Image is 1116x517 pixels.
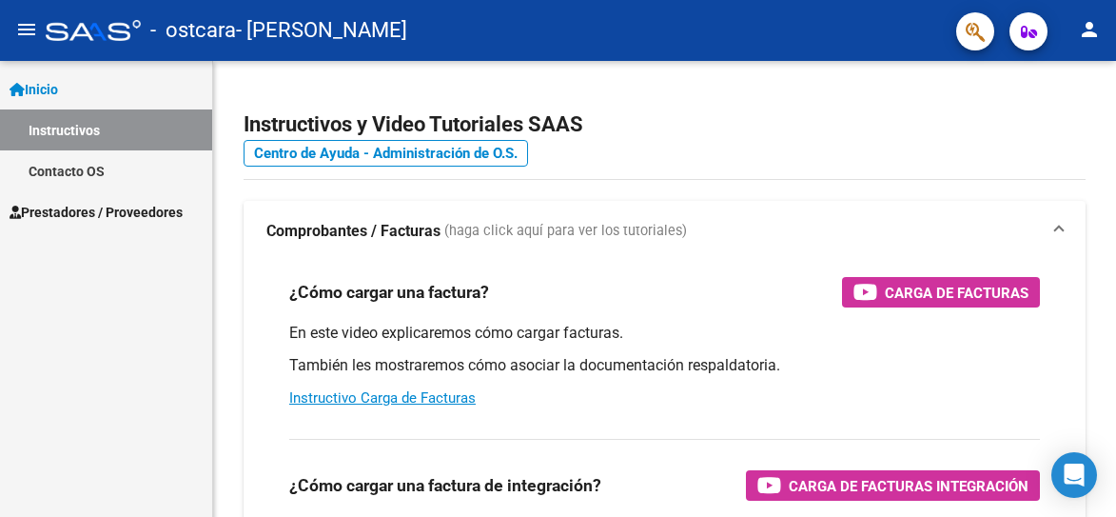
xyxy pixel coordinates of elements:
[885,281,1028,305] span: Carga de Facturas
[289,355,1040,376] p: También les mostraremos cómo asociar la documentación respaldatoria.
[842,277,1040,308] button: Carga de Facturas
[244,107,1086,143] h2: Instructivos y Video Tutoriales SAAS
[236,10,407,51] span: - [PERSON_NAME]
[10,202,183,223] span: Prestadores / Proveedores
[150,10,236,51] span: - ostcara
[244,201,1086,262] mat-expansion-panel-header: Comprobantes / Facturas (haga click aquí para ver los tutoriales)
[15,18,38,41] mat-icon: menu
[746,470,1040,501] button: Carga de Facturas Integración
[289,389,476,407] a: Instructivo Carga de Facturas
[289,323,1040,344] p: En este video explicaremos cómo cargar facturas.
[444,221,687,242] span: (haga click aquí para ver los tutoriales)
[1051,452,1097,498] div: Open Intercom Messenger
[289,279,489,306] h3: ¿Cómo cargar una factura?
[1078,18,1101,41] mat-icon: person
[244,140,528,167] a: Centro de Ayuda - Administración de O.S.
[289,472,601,499] h3: ¿Cómo cargar una factura de integración?
[10,79,58,100] span: Inicio
[266,221,441,242] strong: Comprobantes / Facturas
[789,474,1028,498] span: Carga de Facturas Integración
